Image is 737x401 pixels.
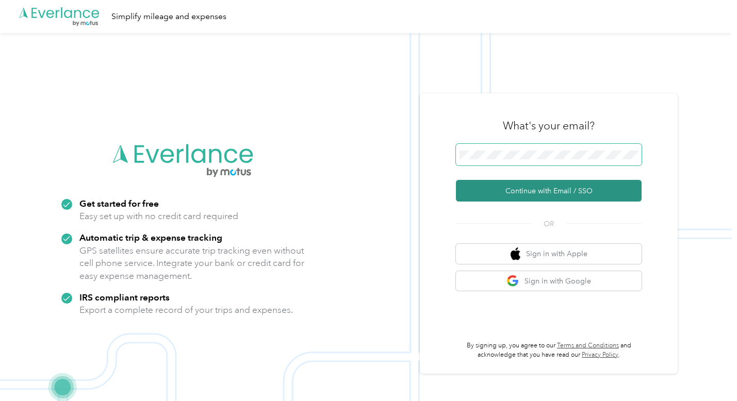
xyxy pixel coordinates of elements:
[79,198,159,209] strong: Get started for free
[506,275,519,288] img: google logo
[111,10,226,23] div: Simplify mileage and expenses
[456,180,642,202] button: Continue with Email / SSO
[557,342,619,349] a: Terms and Conditions
[531,219,567,229] span: OR
[79,244,305,282] p: GPS satellites ensure accurate trip tracking even without cell phone service. Integrate your bank...
[582,351,618,359] a: Privacy Policy
[456,341,642,359] p: By signing up, you agree to our and acknowledge that you have read our .
[503,119,595,133] h3: What's your email?
[79,304,293,316] p: Export a complete record of your trips and expenses.
[79,292,170,303] strong: IRS compliant reports
[456,244,642,264] button: apple logoSign in with Apple
[511,247,521,260] img: apple logo
[79,232,222,243] strong: Automatic trip & expense tracking
[79,210,238,223] p: Easy set up with no credit card required
[456,271,642,291] button: google logoSign in with Google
